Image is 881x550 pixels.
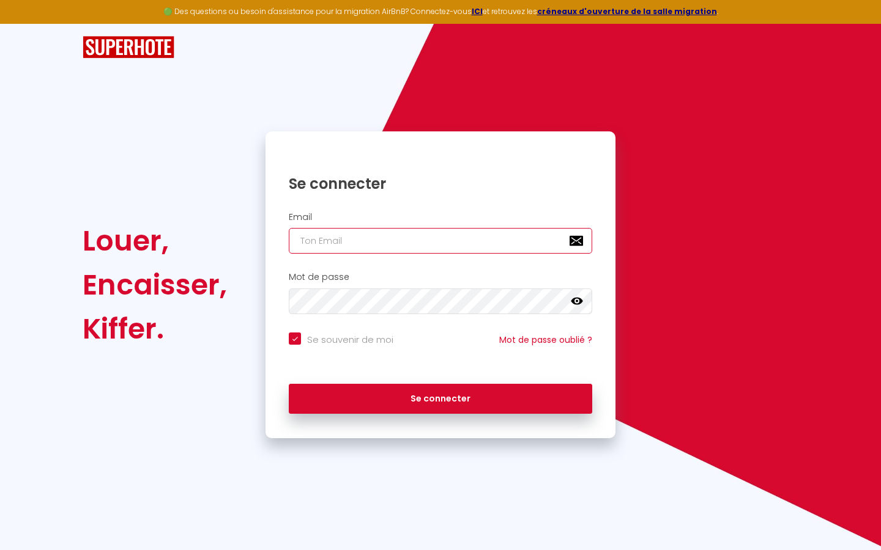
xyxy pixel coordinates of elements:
[83,307,227,351] div: Kiffer.
[83,36,174,59] img: SuperHote logo
[499,334,592,346] a: Mot de passe oublié ?
[472,6,483,16] a: ICI
[289,272,592,282] h2: Mot de passe
[83,263,227,307] div: Encaisser,
[289,384,592,414] button: Se connecter
[83,219,227,263] div: Louer,
[289,212,592,222] h2: Email
[10,5,46,42] button: Ouvrir le widget de chat LiveChat
[289,228,592,254] input: Ton Email
[537,6,717,16] a: créneaux d'ouverture de la salle migration
[289,174,592,193] h1: Se connecter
